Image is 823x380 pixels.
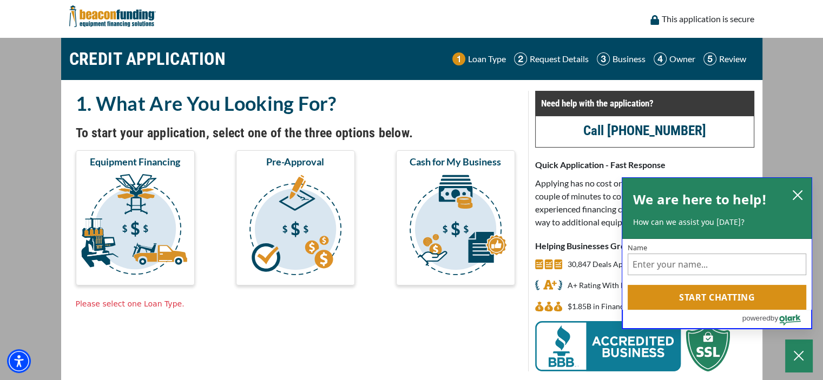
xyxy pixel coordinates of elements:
[613,52,646,65] p: Business
[90,155,180,168] span: Equipment Financing
[669,52,695,65] p: Owner
[568,258,647,271] p: 30,847 Deals Approved
[771,311,778,325] span: by
[633,217,801,228] p: How can we assist you [DATE]?
[535,158,754,171] p: Quick Application - Fast Response
[410,155,501,168] span: Cash for My Business
[742,311,770,325] span: powered
[7,349,31,373] div: Accessibility Menu
[530,52,589,65] p: Request Details
[654,52,667,65] img: Step 4
[568,279,635,292] p: A+ Rating With BBB
[628,285,806,310] button: Start chatting
[622,177,812,330] div: olark chatbox
[568,300,670,313] p: $1,850,511,477 in Financed Equipment
[583,123,706,138] a: call (847) 897-2737
[266,155,324,168] span: Pre-Approval
[396,150,515,285] button: Cash for My Business
[535,321,730,371] img: BBB Acredited Business and SSL Protection
[650,15,659,25] img: lock icon to convery security
[514,52,527,65] img: Step 2
[785,339,812,372] button: Close Chatbox
[398,172,513,281] img: Cash for My Business
[238,172,353,281] img: Pre-Approval
[789,187,806,202] button: close chatbox
[535,239,754,252] p: Helping Businesses Grow for Over Years
[76,124,515,142] h4: To start your application, select one of the three options below.
[742,310,812,329] a: Powered by Olark - open in a new tab
[628,254,806,275] input: Name
[236,150,355,285] button: Pre-Approval
[662,12,754,25] p: This application is secure
[78,172,193,281] img: Equipment Financing
[452,52,465,65] img: Step 1
[76,150,195,285] button: Equipment Financing
[597,52,610,65] img: Step 3
[76,298,515,310] div: Please select one Loan Type.
[719,52,746,65] p: Review
[535,177,754,229] p: Applying has no cost or commitment and only takes a couple of minutes to complete. Our knowledgea...
[703,52,716,65] img: Step 5
[76,91,515,116] h2: 1. What Are You Looking For?
[541,97,748,110] p: Need help with the application?
[468,52,506,65] p: Loan Type
[633,189,767,210] h2: We are here to help!
[69,43,226,75] h1: CREDIT APPLICATION
[628,244,806,251] label: Name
